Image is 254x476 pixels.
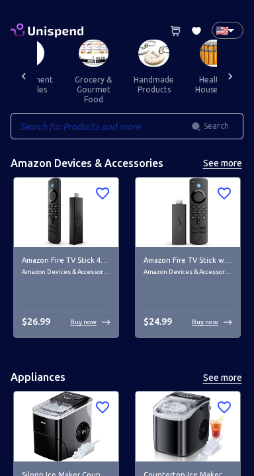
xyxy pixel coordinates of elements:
img: Silonn Ice Maker Countertop, 9 Cubes Ready in 6 Mins, 26lbs in 24Hrs, Self-Cleaning Ice Machine w... [14,391,118,461]
span: Amazon Devices & Accessories [22,267,110,277]
img: Grocery & Gourmet Food [79,40,108,67]
button: grocery & gourmet food [63,67,123,112]
img: Amazon Fire TV Stick with Alexa Voice Remote (includes TV controls), free &amp; live TV without c... [136,178,240,247]
button: handmade products [123,67,185,102]
img: Handmade Products [138,40,169,67]
span: Amazon Devices & Accessories [144,267,232,277]
img: Health & Household [200,40,230,67]
span: $ 24.99 [144,316,172,327]
span: Search [204,119,229,133]
button: health & household [185,67,245,102]
img: Amazon Fire TV Stick 4K Max streaming device, Wi-Fi 6, Alexa Voice Remote (includes TV controls) ... [14,178,118,247]
h5: Appliances [11,370,65,384]
input: Search for Products and more [11,113,191,139]
span: $ 26.99 [22,316,50,327]
p: 🇺🇸 [216,22,222,38]
img: Countertop Ice Maker, Ice Maker Machine 6 Mins 9 Bullet Ice, 26.5lbs/24Hrs, Portable Ice Maker Ma... [136,391,240,461]
div: 🇺🇸 [212,22,243,39]
button: See more [201,155,243,172]
button: See more [201,370,243,386]
h6: Amazon Fire TV Stick 4K Max streaming device, Wi-Fi 6, Alexa Voice Remote (includes TV controls) [22,255,110,267]
h6: Amazon Fire TV Stick with Alexa Voice Remote (includes TV controls), free &amp; live TV without c... [144,255,232,267]
p: Buy now [192,317,218,327]
h5: Amazon Devices & Accessories [11,156,163,170]
p: Buy now [70,317,97,327]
